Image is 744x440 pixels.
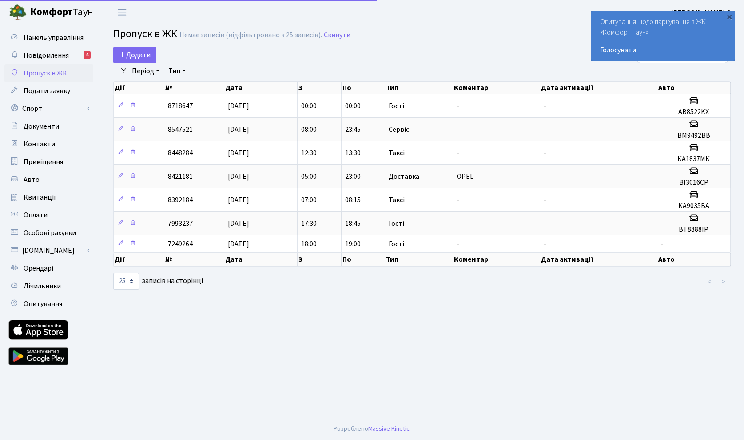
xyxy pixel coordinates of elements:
[661,225,727,234] h5: BT8888IP
[168,125,193,134] span: 8547521
[24,122,59,131] span: Документи
[671,8,733,17] b: [PERSON_NAME] О.
[591,11,735,61] div: Опитування щодо паркування в ЖК «Комфорт Таун»
[113,273,203,290] label: записів на сторінці
[301,172,317,181] span: 05:00
[544,101,546,111] span: -
[228,101,249,111] span: [DATE]
[453,253,540,266] th: Коментар
[389,126,409,133] span: Сервіс
[24,51,69,60] span: Повідомлення
[544,172,546,181] span: -
[298,82,341,94] th: З
[24,299,62,309] span: Опитування
[4,295,93,313] a: Опитування
[389,149,405,157] span: Таксі
[345,125,361,134] span: 23:45
[113,273,139,290] select: записів на сторінці
[657,253,731,266] th: Авто
[453,82,540,94] th: Коментар
[4,259,93,277] a: Орендарі
[4,100,93,118] a: Спорт
[4,82,93,100] a: Подати заявку
[164,253,224,266] th: №
[24,281,61,291] span: Лічильники
[345,195,361,205] span: 08:15
[9,4,27,21] img: logo.png
[301,239,317,249] span: 18:00
[4,153,93,171] a: Приміщення
[24,192,56,202] span: Квитанції
[544,195,546,205] span: -
[4,135,93,153] a: Контакти
[84,51,91,59] div: 4
[4,224,93,242] a: Особові рахунки
[661,178,727,187] h5: BI3016CP
[544,239,546,249] span: -
[4,189,93,206] a: Квитанції
[168,101,193,111] span: 8718647
[228,219,249,228] span: [DATE]
[168,219,193,228] span: 7993237
[368,424,410,433] a: Massive Kinetic
[389,102,404,110] span: Гості
[457,172,473,181] span: OPEL
[544,125,546,134] span: -
[457,101,459,111] span: -
[600,45,726,55] a: Голосувати
[4,242,93,259] a: [DOMAIN_NAME]
[301,101,317,111] span: 00:00
[119,50,151,60] span: Додати
[301,148,317,158] span: 12:30
[24,33,84,43] span: Панель управління
[324,31,350,39] a: Скинути
[389,173,419,180] span: Доставка
[24,263,53,273] span: Орендарі
[661,202,727,210] h5: КА9035ВА
[457,125,459,134] span: -
[345,148,361,158] span: 13:30
[228,148,249,158] span: [DATE]
[113,47,156,63] a: Додати
[457,148,459,158] span: -
[24,157,63,167] span: Приміщення
[168,239,193,249] span: 7249264
[4,29,93,47] a: Панель управління
[657,82,731,94] th: Авто
[164,82,224,94] th: №
[457,195,459,205] span: -
[228,239,249,249] span: [DATE]
[24,228,76,238] span: Особові рахунки
[389,196,405,204] span: Таксі
[342,82,385,94] th: По
[342,253,385,266] th: По
[389,240,404,247] span: Гості
[228,195,249,205] span: [DATE]
[661,155,727,163] h5: КА1837МК
[671,7,733,18] a: [PERSON_NAME] О.
[24,210,48,220] span: Оплати
[298,253,341,266] th: З
[301,195,317,205] span: 07:00
[661,131,727,140] h5: BM9492BB
[661,108,727,116] h5: AB8522KX
[457,239,459,249] span: -
[457,219,459,228] span: -
[540,82,657,94] th: Дата активації
[540,253,657,266] th: Дата активації
[4,277,93,295] a: Лічильники
[334,424,411,434] div: Розроблено .
[345,219,361,228] span: 18:45
[385,253,453,266] th: Тип
[544,148,546,158] span: -
[4,206,93,224] a: Оплати
[165,63,189,79] a: Тип
[224,82,298,94] th: Дата
[24,68,67,78] span: Пропуск в ЖК
[228,125,249,134] span: [DATE]
[661,239,664,249] span: -
[4,118,93,135] a: Документи
[725,12,734,21] div: ×
[128,63,163,79] a: Період
[4,171,93,189] a: Авто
